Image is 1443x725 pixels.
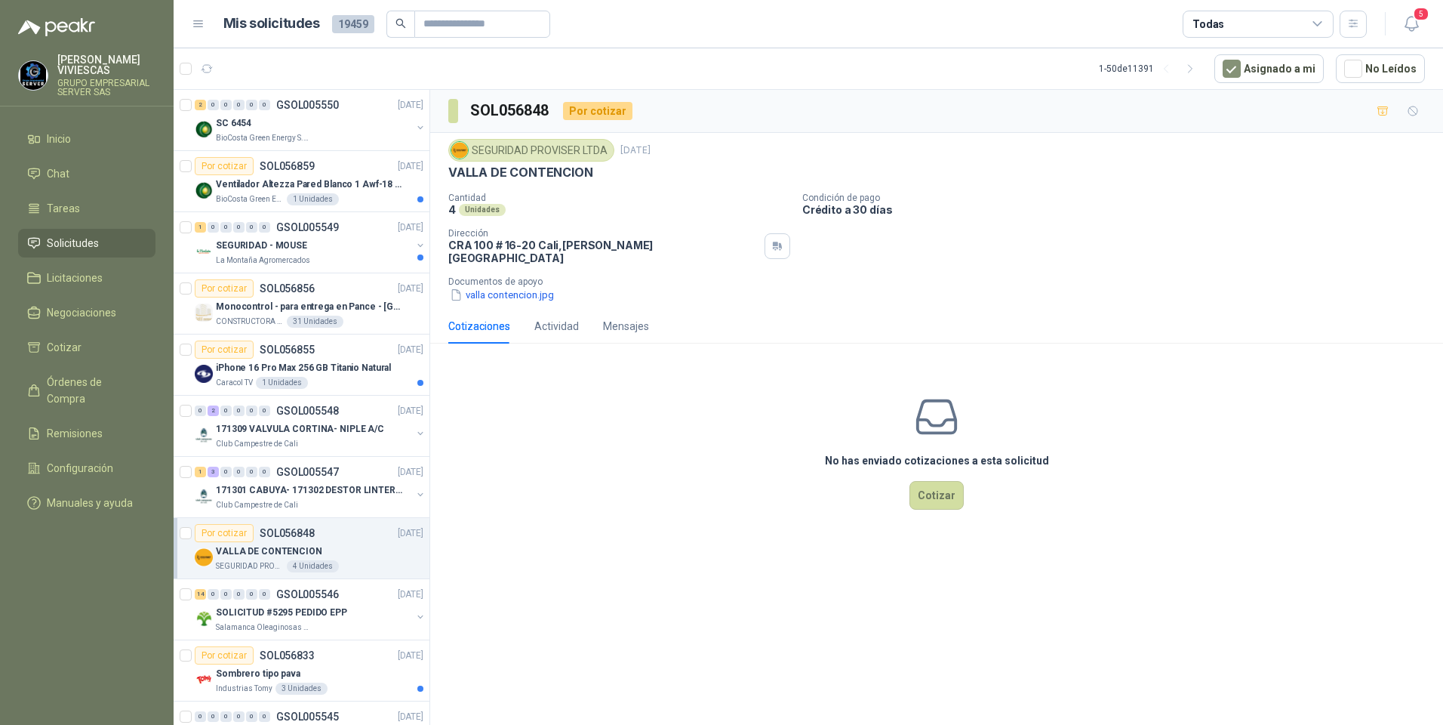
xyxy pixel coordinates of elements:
span: 5 [1413,7,1429,21]
p: 171301 CABUYA- 171302 DESTOR LINTER- 171305 PINZA [216,483,404,498]
a: Cotizar [18,333,155,362]
p: Salamanca Oleaginosas SAS [216,622,311,634]
div: 0 [220,222,232,233]
a: Por cotizarSOL056859[DATE] Company LogoVentilador Altezza Pared Blanco 1 Awf-18 Pro BalineraBioCo... [174,151,429,212]
div: 0 [246,589,257,600]
a: Por cotizarSOL056848[DATE] Company LogoVALLA DE CONTENCIONSEGURIDAD PROVISER LTDA4 Unidades [174,518,429,579]
button: Cotizar [909,481,964,510]
div: Unidades [459,204,506,216]
div: 0 [195,711,206,722]
div: 0 [246,222,257,233]
div: 0 [220,589,232,600]
div: Por cotizar [195,279,254,298]
div: 2 [195,100,206,110]
p: Caracol TV [216,377,253,389]
div: 3 Unidades [275,683,328,695]
div: 0 [259,100,270,110]
p: [DATE] [398,404,423,418]
p: GSOL005549 [276,222,339,233]
a: Por cotizarSOL056833[DATE] Company LogoSombrero tipo pavaIndustrias Tomy3 Unidades [174,640,429,702]
div: 0 [233,589,245,600]
div: Mensajes [603,318,649,335]
div: 1 Unidades [287,193,339,205]
p: Ventilador Altezza Pared Blanco 1 Awf-18 Pro Balinera [216,177,404,192]
img: Company Logo [451,142,468,159]
button: No Leídos [1336,54,1425,83]
div: 2 [208,406,219,416]
div: Por cotizar [195,341,254,359]
p: BioCosta Green Energy S.A.S [216,193,284,205]
div: 0 [233,222,245,233]
p: SOL056833 [260,650,315,661]
span: Solicitudes [47,235,99,251]
p: Club Campestre de Cali [216,499,298,511]
div: 0 [208,589,219,600]
a: Tareas [18,194,155,223]
p: GSOL005550 [276,100,339,110]
p: [DATE] [398,649,423,663]
p: GSOL005547 [276,467,339,477]
div: 0 [246,406,257,416]
div: Todas [1192,16,1224,32]
div: 0 [233,406,245,416]
div: 0 [220,467,232,477]
p: SOLICITUD #5295 PEDIDO EPP [216,606,347,620]
p: SOL056855 [260,344,315,355]
button: 5 [1398,11,1425,38]
a: 1 0 0 0 0 0 GSOL005549[DATE] Company LogoSEGURIDAD - MOUSELa Montaña Agromercados [195,218,426,267]
img: Company Logo [195,365,213,383]
div: 31 Unidades [287,316,343,328]
img: Company Logo [195,120,213,138]
p: 4 [448,203,456,216]
div: 0 [208,711,219,722]
p: GSOL005545 [276,711,339,722]
a: Por cotizarSOL056855[DATE] Company LogoiPhone 16 Pro Max 256 GB Titanio NaturalCaracol TV1 Unidades [174,335,429,396]
div: SEGURIDAD PROVISER LTDA [448,139,614,162]
div: 0 [259,406,270,416]
div: Por cotizar [195,524,254,542]
p: [DATE] [398,465,423,480]
div: 0 [246,467,257,477]
div: 0 [208,222,219,233]
p: BioCosta Green Energy S.A.S [216,132,311,144]
p: 171309 VALVULA CORTINA- NIPLE A/C [216,422,384,437]
div: 4 Unidades [287,560,339,572]
p: iPhone 16 Pro Max 256 GB Titanio Natural [216,361,391,375]
div: 0 [195,406,206,416]
p: Condición de pago [802,193,1437,203]
p: [DATE] [398,221,423,235]
span: Remisiones [47,425,103,442]
a: Órdenes de Compra [18,368,155,413]
p: [DATE] [398,98,423,113]
div: 3 [208,467,219,477]
p: Club Campestre de Cali [216,438,298,450]
div: Actividad [534,318,579,335]
p: [DATE] [398,588,423,602]
span: Cotizar [47,339,82,356]
div: 0 [233,100,245,110]
p: Crédito a 30 días [802,203,1437,216]
div: 0 [220,711,232,722]
p: CONSTRUCTORA GRUPO FIP [216,316,284,328]
p: GRUPO EMPRESARIAL SERVER SAS [57,79,155,97]
p: SEGURIDAD - MOUSE [216,239,307,253]
p: Monocontrol - para entrega en Pance - [GEOGRAPHIC_DATA] [216,300,404,314]
img: Company Logo [195,609,213,628]
span: search [395,18,406,29]
a: 2 0 0 0 0 0 GSOL005550[DATE] Company LogoSC 6454BioCosta Green Energy S.A.S [195,96,426,144]
a: Solicitudes [18,229,155,258]
span: Configuración [47,460,113,477]
p: VALLA DE CONTENCION [448,165,593,180]
a: 14 0 0 0 0 0 GSOL005546[DATE] Company LogoSOLICITUD #5295 PEDIDO EPPSalamanca Oleaginosas SAS [195,585,426,634]
div: Por cotizar [195,646,254,665]
p: GSOL005546 [276,589,339,600]
div: Por cotizar [563,102,632,120]
p: La Montaña Agromercados [216,255,310,267]
p: SOL056848 [260,528,315,538]
img: Company Logo [195,426,213,444]
p: SEGURIDAD PROVISER LTDA [216,560,284,572]
div: 0 [259,711,270,722]
p: Sombrero tipo pava [216,667,300,681]
a: Negociaciones [18,298,155,327]
span: Tareas [47,200,80,217]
